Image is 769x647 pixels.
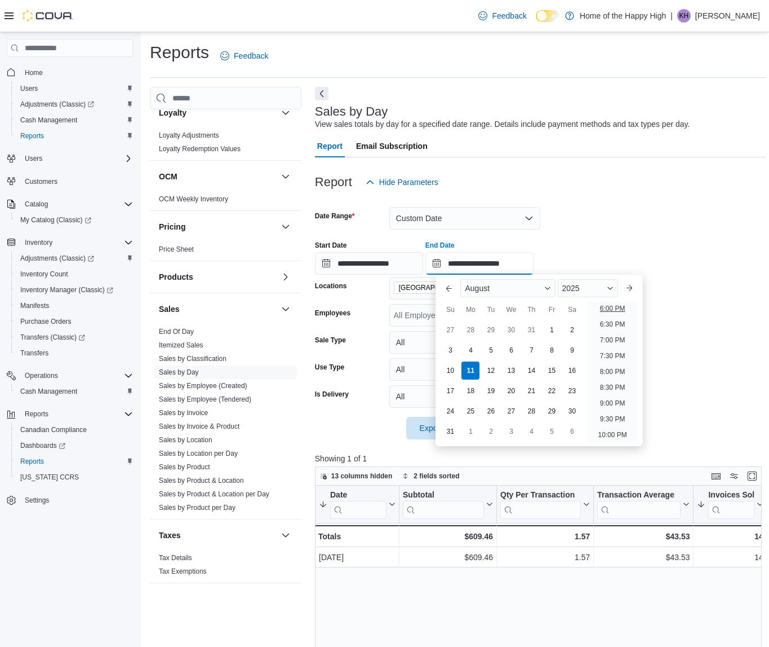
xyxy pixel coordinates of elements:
[16,283,133,297] span: Inventory Manager (Classic)
[543,422,561,441] div: day-5
[697,530,763,543] div: 14
[16,252,99,265] a: Adjustments (Classic)
[580,9,666,23] p: Home of the Happy High
[502,362,520,380] div: day-13
[20,66,47,80] a: Home
[2,368,137,384] button: Operations
[25,154,42,163] span: Users
[16,385,133,398] span: Cash Management
[25,68,43,77] span: Home
[563,402,581,420] div: day-30
[500,490,581,519] div: Qty Per Transaction
[2,406,137,422] button: Reports
[159,368,199,377] span: Sales by Day
[441,301,459,319] div: Su
[11,128,137,144] button: Reports
[502,382,520,400] div: day-20
[20,407,133,421] span: Reports
[16,455,48,468] a: Reports
[11,112,137,128] button: Cash Management
[279,529,292,542] button: Taxes
[679,9,689,23] span: KH
[20,369,133,382] span: Operations
[159,395,251,404] span: Sales by Employee (Tendered)
[482,301,500,319] div: Tu
[159,107,186,118] h3: Loyalty
[20,457,44,466] span: Reports
[2,151,137,166] button: Users
[159,504,235,512] a: Sales by Product per Day
[563,301,581,319] div: Sa
[159,567,207,575] a: Tax Exemptions
[11,314,137,329] button: Purchase Orders
[159,341,203,349] a: Itemized Sales
[543,301,561,319] div: Fr
[20,441,65,450] span: Dashboards
[11,266,137,282] button: Inventory Count
[159,327,194,336] span: End Of Day
[315,87,328,100] button: Next
[16,385,82,398] a: Cash Management
[482,362,500,380] div: day-12
[745,469,759,483] button: Enter fullscreen
[492,10,526,21] span: Feedback
[441,382,459,400] div: day-17
[319,490,395,519] button: Date
[482,402,500,420] div: day-26
[11,438,137,454] a: Dashboards
[482,321,500,339] div: day-29
[536,10,559,22] input: Dark Mode
[461,422,479,441] div: day-1
[16,315,133,328] span: Purchase Orders
[315,105,388,118] h3: Sales by Day
[20,493,133,507] span: Settings
[441,321,459,339] div: day-27
[522,362,540,380] div: day-14
[413,417,463,439] span: Export
[403,530,493,543] div: $609.46
[315,118,690,130] div: View sales totals by day for a specified date range. Details include payment methods and tax type...
[159,477,244,485] a: Sales by Product & Location
[159,195,228,204] span: OCM Weekly Inventory
[16,283,118,297] a: Inventory Manager (Classic)
[159,131,219,140] span: Loyalty Adjustments
[20,215,91,225] span: My Catalog (Classic)
[330,490,386,519] div: Date
[319,551,395,565] div: [DATE]
[330,490,386,501] div: Date
[2,173,137,190] button: Customers
[461,341,479,359] div: day-4
[159,530,181,541] h3: Taxes
[315,175,352,189] h3: Report
[543,382,561,400] div: day-22
[20,473,79,482] span: [US_STATE] CCRS
[315,241,347,250] label: Start Date
[16,213,133,227] span: My Catalog (Classic)
[315,212,355,221] label: Date Range
[16,113,82,127] a: Cash Management
[20,116,77,125] span: Cash Management
[16,331,90,344] a: Transfers (Classic)
[20,131,44,140] span: Reports
[441,422,459,441] div: day-31
[159,107,277,118] button: Loyalty
[389,207,540,230] button: Custom Date
[677,9,691,23] div: Kathleen Hess
[23,10,73,21] img: Cova
[315,363,344,372] label: Use Type
[159,450,238,457] a: Sales by Location per Day
[502,422,520,441] div: day-3
[461,402,479,420] div: day-25
[159,221,277,232] button: Pricing
[403,490,493,519] button: Subtotal
[20,425,87,434] span: Canadian Compliance
[563,382,581,400] div: day-23
[159,355,226,363] a: Sales by Classification
[16,439,133,452] span: Dashboards
[595,302,630,315] li: 6:00 PM
[2,492,137,508] button: Settings
[482,382,500,400] div: day-19
[16,267,133,281] span: Inventory Count
[16,331,133,344] span: Transfers (Classic)
[317,135,343,157] span: Report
